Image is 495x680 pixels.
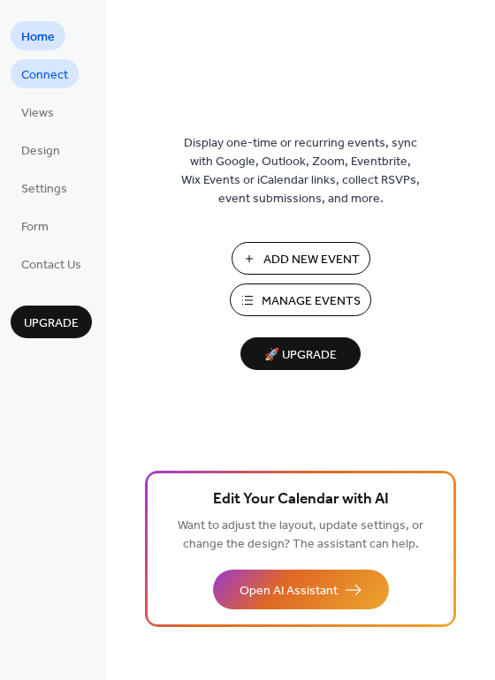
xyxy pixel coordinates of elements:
a: Home [11,21,65,50]
a: Design [11,135,71,164]
span: Upgrade [24,314,79,333]
span: Settings [21,180,67,199]
a: Contact Us [11,249,92,278]
span: Display one-time or recurring events, sync with Google, Outlook, Zoom, Eventbrite, Wix Events or ... [181,134,420,208]
button: Add New Event [232,242,370,275]
a: Views [11,97,65,126]
span: Views [21,104,54,123]
span: Design [21,142,60,161]
a: Form [11,211,59,240]
span: Want to adjust the layout, update settings, or change the design? The assistant can help. [178,514,423,556]
span: Connect [21,66,68,85]
button: Manage Events [230,283,371,316]
span: Home [21,28,55,47]
button: 🚀 Upgrade [240,337,361,370]
span: Add New Event [263,251,360,269]
span: Contact Us [21,256,81,275]
a: Connect [11,59,79,88]
span: 🚀 Upgrade [251,344,350,367]
span: Form [21,218,49,237]
button: Open AI Assistant [213,570,389,609]
span: Edit Your Calendar with AI [213,487,389,512]
a: Settings [11,173,78,202]
button: Upgrade [11,306,92,338]
span: Open AI Assistant [240,582,338,601]
span: Manage Events [262,292,361,311]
